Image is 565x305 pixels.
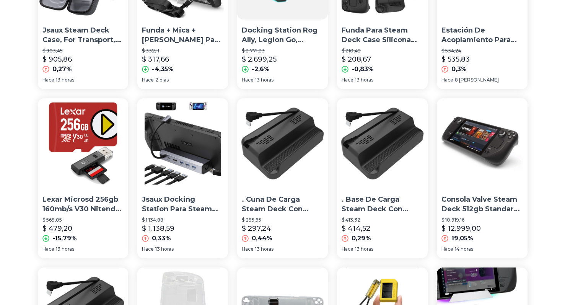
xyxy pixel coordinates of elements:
[355,246,373,252] span: 13 horas
[42,246,54,252] span: Hace
[242,195,323,214] p: . Cuna De Carga Steam Deck Con Soporte Para
[52,234,77,243] p: -15,79%
[441,54,470,65] p: $ 535,83
[152,65,174,74] p: -4,35%
[352,65,374,74] p: -0,83%
[242,54,277,65] p: $ 2.699,25
[242,217,323,223] p: $ 295,95
[142,217,223,223] p: $ 1.134,88
[142,54,169,65] p: $ 317,66
[142,77,154,83] span: Hace
[441,223,481,234] p: $ 12.999,00
[152,234,171,243] p: 0,33%
[42,195,124,214] p: Lexar Microsd 256gb 160mb/s V30 Nitendo Switch Steam Deck
[441,26,523,45] p: Estación De Acoplamiento Para Rog Ally Hub Rgb Steam Deck St
[437,98,528,189] img: Consola Valve Steam Deck 512gb Standard Color Negro
[441,195,523,214] p: Consola Valve Steam Deck 512gb Standard Color Negro
[342,217,423,223] p: $ 413,32
[255,77,274,83] span: 13 horas
[342,246,353,252] span: Hace
[52,65,72,74] p: 0,27%
[42,54,72,65] p: $ 905,86
[142,195,223,214] p: Jsaux Docking Station Para Steam Ally, Steam Deck Dock 6 En
[155,77,169,83] span: 2 días
[342,195,423,214] p: . Base De Carga Steam Deck Con Soporte Para
[342,77,353,83] span: Hace
[237,98,328,189] img: . Cuna De Carga Steam Deck Con Soporte Para
[56,246,74,252] span: 13 horas
[155,246,174,252] span: 13 horas
[242,246,254,252] span: Hace
[437,98,528,258] a: Consola Valve Steam Deck 512gb Standard Color NegroConsola Valve Steam Deck 512gb Standard Color ...
[42,48,124,54] p: $ 903,45
[441,77,453,83] span: Hace
[242,48,323,54] p: $ 2.771,23
[242,77,254,83] span: Hace
[252,65,270,74] p: -2,6%
[455,246,473,252] span: 14 horas
[38,98,129,189] img: Lexar Microsd 256gb 160mb/s V30 Nitendo Switch Steam Deck
[42,77,54,83] span: Hace
[252,234,272,243] p: 0,44%
[451,65,467,74] p: 0,3%
[342,48,423,54] p: $ 210,42
[237,98,328,258] a: . Cuna De Carga Steam Deck Con Soporte Para. Cuna De Carga Steam Deck Con Soporte Para$ 295,95$ 2...
[142,223,174,234] p: $ 1.138,59
[337,98,428,258] a: . Base De Carga Steam Deck Con Soporte Para. Base De Carga Steam Deck Con Soporte Para$ 413,32$ 4...
[142,246,154,252] span: Hace
[455,77,499,83] span: 8 [PERSON_NAME]
[137,98,228,258] a: Jsaux Docking Station Para Steam Ally, Steam Deck Dock 6 En Jsaux Docking Station Para Steam Ally...
[42,223,72,234] p: $ 479,20
[242,26,323,45] p: Docking Station Rog Ally, Legion Go, Steam Deck Jsaux Hb1201
[255,246,274,252] span: 13 horas
[441,246,453,252] span: Hace
[441,48,523,54] p: $ 534,24
[342,223,370,234] p: $ 414,52
[451,234,473,243] p: 19,05%
[137,98,228,189] img: Jsaux Docking Station Para Steam Ally, Steam Deck Dock 6 En
[355,77,373,83] span: 13 horas
[352,234,371,243] p: 0,29%
[337,98,428,189] img: . Base De Carga Steam Deck Con Soporte Para
[342,54,371,65] p: $ 208,67
[441,217,523,223] p: $ 10.919,16
[42,217,124,223] p: $ 569,05
[142,48,223,54] p: $ 332,11
[42,26,124,45] p: Jsaux Steam Deck Case, For Transport, Hard Shell
[342,26,423,45] p: Funda Para Steam Deck Case Silicona Protectora Negra
[56,77,74,83] span: 13 horas
[38,98,129,258] a: Lexar Microsd 256gb 160mb/s V30 Nitendo Switch Steam DeckLexar Microsd 256gb 160mb/s V30 Nitendo ...
[142,26,223,45] p: Funda + Mica + [PERSON_NAME] Para Steam Deck 2022 Tpu Protectora
[242,223,271,234] p: $ 297,24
